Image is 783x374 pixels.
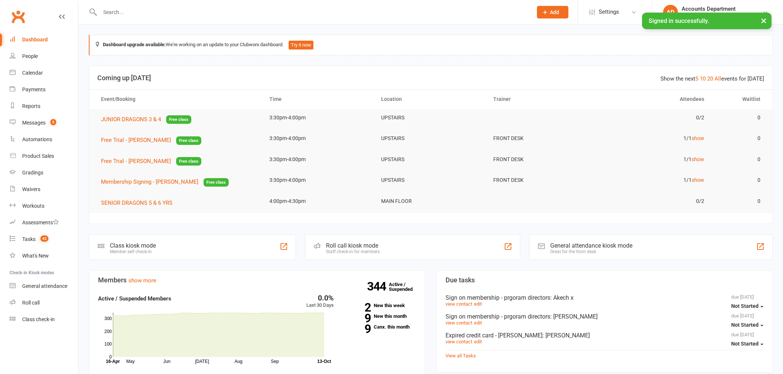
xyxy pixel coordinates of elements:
[326,249,380,254] div: Staff check-in for members
[128,277,156,284] a: show more
[10,115,78,131] a: Messages 5
[10,181,78,198] a: Waivers
[446,301,472,307] a: view contact
[22,236,36,242] div: Tasks
[10,131,78,148] a: Automations
[487,130,599,147] td: FRONT DESK
[10,148,78,164] a: Product Sales
[599,130,711,147] td: 1/1
[550,9,559,15] span: Add
[757,13,770,28] button: ×
[101,116,161,123] span: JUNIOR DRAGONS 3 & 4
[10,81,78,98] a: Payments
[289,41,313,50] button: Try it now
[263,130,375,147] td: 3:30pm-4:00pm
[711,151,767,168] td: 0
[599,151,711,168] td: 1/1
[374,109,487,126] td: UPSTAIRS
[98,7,527,17] input: Search...
[537,6,568,18] button: Add
[101,157,201,166] button: Free Trial - [PERSON_NAME]Free class
[711,171,767,189] td: 0
[345,324,416,329] a: 9Canx. this month
[22,170,43,176] div: Gradings
[474,339,482,344] a: edit
[10,48,78,65] a: People
[10,65,78,81] a: Calendar
[10,164,78,181] a: Gradings
[711,130,767,147] td: 0
[176,136,201,145] span: Free class
[731,341,759,347] span: Not Started
[10,31,78,48] a: Dashboard
[101,136,201,145] button: Free Trial - [PERSON_NAME]Free class
[22,103,40,109] div: Reports
[98,276,416,284] h3: Members
[731,303,759,309] span: Not Started
[711,193,767,210] td: 0
[10,278,78,295] a: General attendance kiosk mode
[103,42,166,47] strong: Dashboard upgrade available:
[692,135,704,141] a: show
[682,6,762,12] div: Accounts Department
[692,156,704,162] a: show
[345,314,416,319] a: 9New this month
[367,281,389,292] strong: 344
[9,7,27,26] a: Clubworx
[22,283,67,289] div: General attendance
[599,4,619,20] span: Settings
[487,151,599,168] td: FRONT DESK
[263,151,375,168] td: 3:30pm-4:00pm
[345,313,371,324] strong: 9
[10,231,78,248] a: Tasks 42
[661,74,764,83] div: Show the next events for [DATE]
[101,198,178,207] button: SENIOR DRAGONS 5 & 6 YRS
[599,171,711,189] td: 1/1
[306,294,334,302] div: 0.0%
[542,332,590,339] span: : [PERSON_NAME]
[98,295,171,302] strong: Active / Suspended Members
[22,86,46,92] div: Payments
[474,320,482,326] a: edit
[731,322,759,328] span: Not Started
[695,75,698,82] a: 5
[550,242,632,249] div: General attendance kiosk mode
[599,90,711,109] th: Attendees
[446,332,763,339] div: Expired credit card - [PERSON_NAME]
[446,276,763,284] h3: Due tasks
[22,220,59,225] div: Assessments
[166,115,191,124] span: Free class
[487,90,599,109] th: Trainer
[22,203,44,209] div: Workouts
[550,313,598,320] span: : [PERSON_NAME]
[707,75,713,82] a: 20
[22,37,48,42] div: Dashboard
[599,193,711,210] td: 0/2
[446,294,763,301] div: Sign on membership - prgoram directors
[374,151,487,168] td: UPSTAIRS
[374,171,487,189] td: UPSTAIRS
[649,17,709,24] span: Signed in successfully.
[263,171,375,189] td: 3:30pm-4:00pm
[101,178,198,185] span: Membership Signing - [PERSON_NAME]
[22,253,49,259] div: What's New
[94,90,263,109] th: Event/Booking
[474,301,482,307] a: edit
[22,120,46,126] div: Messages
[10,214,78,231] a: Assessments
[345,303,416,308] a: 2New this week
[715,75,721,82] a: All
[101,158,171,164] span: Free Trial - [PERSON_NAME]
[101,200,172,206] span: SENIOR DRAGONS 5 & 6 YRS
[22,186,40,192] div: Waivers
[731,319,763,332] button: Not Started
[345,302,371,313] strong: 2
[204,178,229,187] span: Free class
[446,339,472,344] a: view contact
[101,177,229,187] button: Membership Signing - [PERSON_NAME]Free class
[22,153,54,159] div: Product Sales
[101,137,171,143] span: Free Trial - [PERSON_NAME]
[101,115,191,124] button: JUNIOR DRAGONS 3 & 4Free class
[345,323,371,334] strong: 9
[176,157,201,166] span: Free class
